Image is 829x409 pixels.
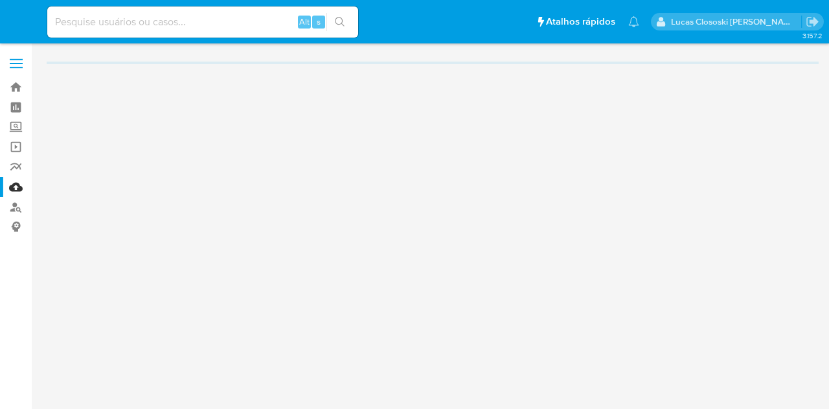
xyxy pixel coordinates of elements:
[628,16,639,27] a: Notificações
[47,14,358,30] input: Pesquise usuários ou casos...
[671,16,802,28] p: lucas.clososki@mercadolivre.com
[806,15,819,29] a: Sair
[326,13,353,31] button: search-icon
[299,16,310,28] span: Alt
[546,15,615,29] span: Atalhos rápidos
[317,16,321,28] span: s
